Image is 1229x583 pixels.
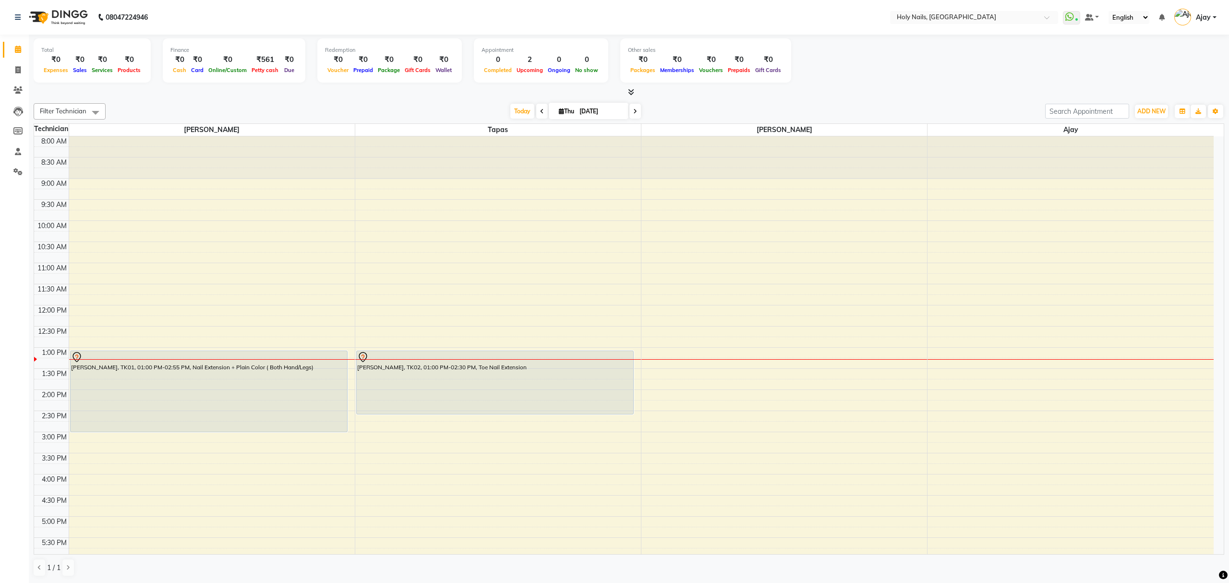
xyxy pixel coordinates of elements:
[1174,9,1191,25] img: Ajay
[34,124,69,134] div: Technician
[641,124,927,136] span: [PERSON_NAME]
[170,46,298,54] div: Finance
[39,136,69,146] div: 8:00 AM
[39,200,69,210] div: 9:30 AM
[39,179,69,189] div: 9:00 AM
[36,327,69,337] div: 12:30 PM
[355,124,641,136] span: Tapas
[170,67,189,73] span: Cash
[40,432,69,442] div: 3:00 PM
[658,67,697,73] span: Memberships
[69,124,355,136] span: [PERSON_NAME]
[375,54,402,65] div: ₹0
[170,54,189,65] div: ₹0
[628,54,658,65] div: ₹0
[375,67,402,73] span: Package
[36,242,69,252] div: 10:30 AM
[40,496,69,506] div: 4:30 PM
[36,221,69,231] div: 10:00 AM
[514,54,545,65] div: 2
[325,67,351,73] span: Voucher
[189,67,206,73] span: Card
[40,411,69,421] div: 2:30 PM
[41,54,71,65] div: ₹0
[545,54,573,65] div: 0
[40,369,69,379] div: 1:30 PM
[106,4,148,31] b: 08047224946
[71,54,89,65] div: ₹0
[1045,104,1129,119] input: Search Appointment
[89,67,115,73] span: Services
[282,67,297,73] span: Due
[1135,105,1168,118] button: ADD NEW
[928,124,1214,136] span: Ajay
[658,54,697,65] div: ₹0
[40,107,86,115] span: Filter Technician
[573,54,601,65] div: 0
[47,563,60,573] span: 1 / 1
[482,46,601,54] div: Appointment
[753,67,783,73] span: Gift Cards
[351,54,375,65] div: ₹0
[697,67,725,73] span: Vouchers
[402,54,433,65] div: ₹0
[40,348,69,358] div: 1:00 PM
[556,108,577,115] span: Thu
[206,67,249,73] span: Online/Custom
[115,67,143,73] span: Products
[482,67,514,73] span: Completed
[482,54,514,65] div: 0
[40,538,69,548] div: 5:30 PM
[577,104,625,119] input: 2025-09-04
[36,284,69,294] div: 11:30 AM
[1137,108,1166,115] span: ADD NEW
[249,67,281,73] span: Petty cash
[510,104,534,119] span: Today
[281,54,298,65] div: ₹0
[249,54,281,65] div: ₹561
[545,67,573,73] span: Ongoing
[89,54,115,65] div: ₹0
[189,54,206,65] div: ₹0
[325,46,454,54] div: Redemption
[41,67,71,73] span: Expenses
[725,54,753,65] div: ₹0
[433,54,454,65] div: ₹0
[753,54,783,65] div: ₹0
[697,54,725,65] div: ₹0
[39,158,69,168] div: 8:30 AM
[725,67,753,73] span: Prepaids
[1196,12,1211,23] span: Ajay
[628,67,658,73] span: Packages
[433,67,454,73] span: Wallet
[402,67,433,73] span: Gift Cards
[24,4,90,31] img: logo
[573,67,601,73] span: No show
[351,67,375,73] span: Prepaid
[41,46,143,54] div: Total
[115,54,143,65] div: ₹0
[40,517,69,527] div: 5:00 PM
[325,54,351,65] div: ₹0
[71,67,89,73] span: Sales
[357,351,633,414] div: [PERSON_NAME], TK02, 01:00 PM-02:30 PM, Toe Nail Extension
[40,390,69,400] div: 2:00 PM
[628,46,783,54] div: Other sales
[36,263,69,273] div: 11:00 AM
[71,351,347,432] div: [PERSON_NAME], TK01, 01:00 PM-02:55 PM, Nail Extension + Plain Color ( Both Hand/Legs)
[40,474,69,485] div: 4:00 PM
[36,305,69,316] div: 12:00 PM
[206,54,249,65] div: ₹0
[40,453,69,463] div: 3:30 PM
[514,67,545,73] span: Upcoming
